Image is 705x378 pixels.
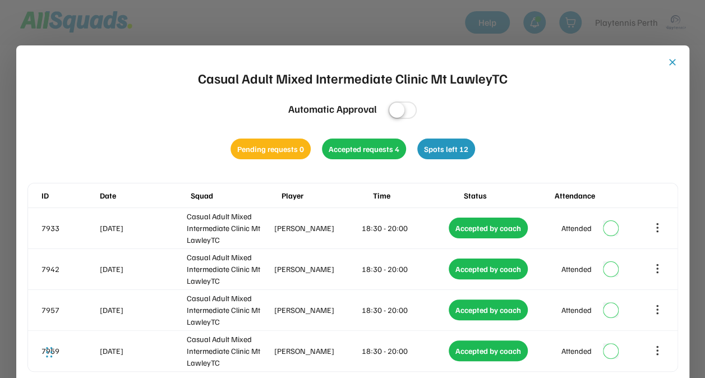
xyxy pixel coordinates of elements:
div: [DATE] [100,304,185,316]
div: 18:30 - 20:00 [362,263,447,275]
div: Casual Adult Mixed Intermediate Clinic Mt LawleyTC [187,333,272,368]
div: ID [42,190,98,201]
div: Attended [561,304,592,316]
div: 18:30 - 20:00 [362,304,447,316]
div: Automatic Approval [288,102,377,117]
div: Date [100,190,188,201]
button: close [667,57,678,68]
div: [DATE] [100,263,185,275]
div: Accepted by coach [449,218,528,238]
div: [DATE] [100,345,185,357]
div: Accepted by coach [449,340,528,361]
div: Time [372,190,461,201]
div: [DATE] [100,222,185,234]
div: Attended [561,222,592,234]
div: Accepted by coach [449,259,528,279]
div: Attended [561,263,592,275]
div: Casual Adult Mixed Intermediate Clinic Mt LawleyTC [198,68,508,88]
div: [PERSON_NAME] [274,304,360,316]
div: Player [282,190,370,201]
div: Squad [191,190,279,201]
div: Casual Adult Mixed Intermediate Clinic Mt LawleyTC [187,210,272,246]
div: [PERSON_NAME] [274,222,360,234]
div: 7933 [42,222,98,234]
div: Casual Adult Mixed Intermediate Clinic Mt LawleyTC [187,292,272,328]
div: [PERSON_NAME] [274,263,360,275]
div: 7957 [42,304,98,316]
div: Accepted by coach [449,299,528,320]
div: 7942 [42,263,98,275]
div: Status [464,190,552,201]
div: [PERSON_NAME] [274,345,360,357]
div: Accepted requests 4 [322,139,406,159]
div: Spots left 12 [417,139,475,159]
div: Attended [561,345,592,357]
div: Casual Adult Mixed Intermediate Clinic Mt LawleyTC [187,251,272,287]
div: Pending requests 0 [231,139,311,159]
div: 7959 [42,345,98,357]
div: Attendance [555,190,643,201]
div: 18:30 - 20:00 [362,222,447,234]
div: 18:30 - 20:00 [362,345,447,357]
